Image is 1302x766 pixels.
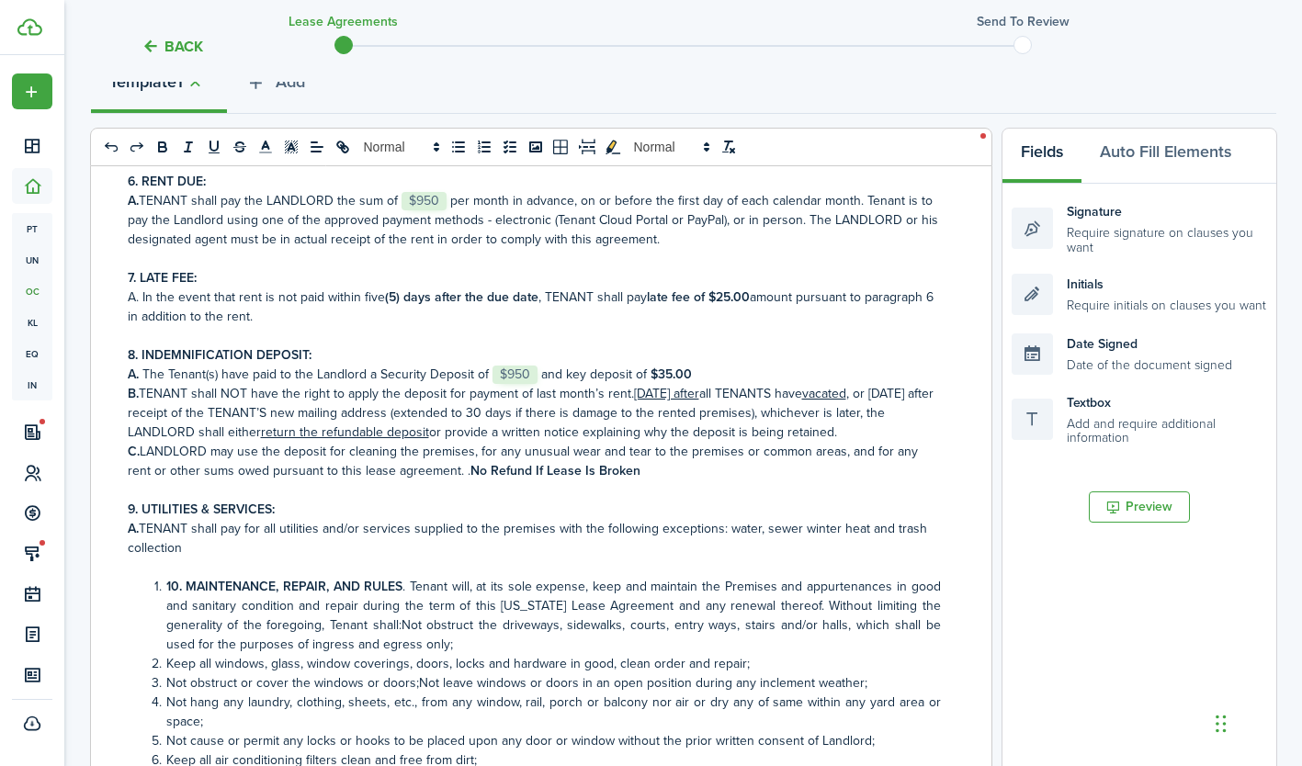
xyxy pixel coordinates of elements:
a: un [12,244,52,276]
button: Auto Fill Elements [1081,129,1250,184]
a: pt [12,213,52,244]
button: link [330,136,356,158]
strong: B. [128,384,139,403]
button: clean [716,136,742,158]
strong: A. [128,365,139,384]
iframe: Chat Widget [1210,678,1302,766]
button: Add [227,59,323,114]
button: bold [150,136,175,158]
a: kl [12,307,52,338]
strong: A. [128,519,139,538]
button: italic [175,136,201,158]
strong: (5) days after the due date [385,287,538,307]
strong: Template [109,70,176,95]
a: eq [12,338,52,369]
li: Keep all windows, glass, window coverings, doors, locks and hardware in good, clean order and rep... [147,654,941,673]
span: Add [276,70,305,95]
button: Close tab [183,72,209,93]
p: The Tenant(s) have paid to the Landlord a Security Deposit of ﻿ ﻿ and key deposit of [128,365,941,384]
u: [DATE] after [634,384,699,403]
strong: 8. INDEMNIFICATION DEPOSIT: [128,345,311,365]
strong: 6. RENT DUE: [128,172,206,191]
button: Back [142,37,203,56]
button: redo: redo [124,136,150,158]
span: $950 [492,366,538,384]
button: Fields [1002,129,1081,184]
li: Not cause or permit any locks or hooks to be placed upon any door or window without the prior wri... [147,731,941,750]
a: oc [12,276,52,307]
button: image [523,136,549,158]
h3: Send to review [977,12,1070,31]
p: LANDLORD may use the deposit for cleaning the premises, for any unusual wear and tear to the prem... [128,442,941,480]
p: TENANT shall pay the LANDLORD the sum of ﻿ ﻿ per month in advance, on or before the first day of ... [128,191,941,249]
strong: C. [128,442,140,461]
u: return the refundable deposit [261,422,429,442]
a: in [12,369,52,400]
button: pageBreak [574,136,600,158]
button: list: ordered [471,136,497,158]
strong: 1 [176,70,183,95]
strong: 9. UTILITIES & SERVICES: [128,500,275,519]
li: Not obstruct or cover the windows or doors;Not leave windows or doors in an open position during ... [147,673,941,693]
p: TENANT shall NOT have the right to apply the deposit for payment of last month’s rent. all TENANT... [128,384,941,442]
p: A. In the event that rent is not paid within five , TENANT shall pay amount pursuant to paragraph... [128,287,941,326]
strong: No Refund If Lease Is Broken [470,461,640,480]
button: undo: undo [98,136,124,158]
strong: 10. MAINTENANCE, REPAIR, AND RULES [166,577,403,596]
button: list: check [497,136,523,158]
u: vacated [802,384,846,403]
h3: Lease Agreements [289,12,398,31]
div: Drag [1216,696,1227,751]
li: Not hang any laundry, clothing, sheets, etc., from any window, rail, porch or balcony nor air or ... [147,693,941,731]
strong: late fee of $25.00 [647,287,750,307]
button: Open menu [12,73,52,109]
strong: 7. LATE FEE: [128,268,197,287]
button: underline [201,136,227,158]
button: table-better [549,136,574,158]
p: TENANT shall pay for all utilities and/or services supplied to the premises with the following ex... [128,519,941,558]
button: list: bullet [446,136,471,158]
strong: A. [128,191,139,210]
button: Preview [1089,491,1190,523]
button: strike [227,136,253,158]
span: $950 [402,192,447,210]
button: toggleMarkYellow: markYellow [600,136,626,158]
strong: $35.00 [651,365,692,384]
li: . Tenant will, at its sole expense, keep and maintain the Premises and appurtenances in good and ... [147,577,941,654]
img: TenantCloud [17,18,42,36]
